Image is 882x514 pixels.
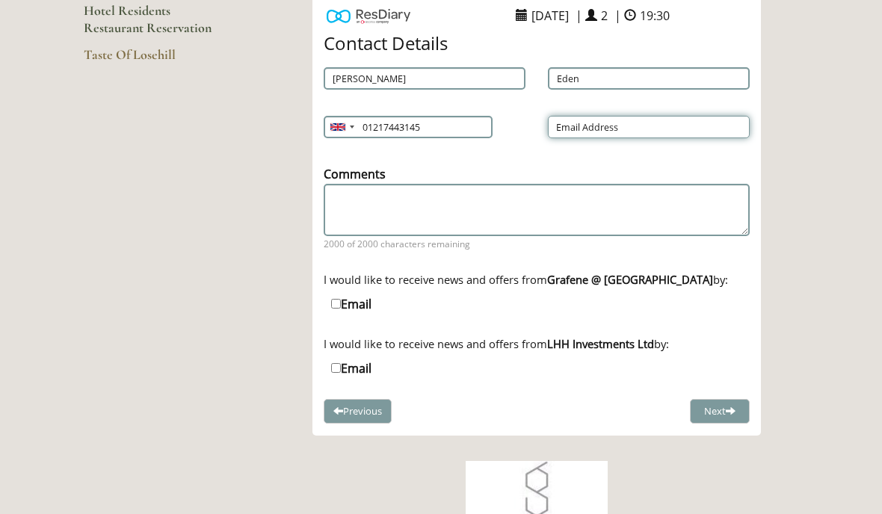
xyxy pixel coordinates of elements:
a: Taste Of Losehill [84,46,226,73]
h4: Contact Details [324,34,750,53]
strong: Grafene @ [GEOGRAPHIC_DATA] [547,272,713,287]
input: A Valid Telephone Number is Required [324,116,493,138]
label: Email [331,296,371,312]
input: A Last Name is Required [548,67,750,90]
span: 2000 of 2000 characters remaining [324,238,750,250]
button: Next [690,399,750,424]
div: United Kingdom: +44 [324,117,359,137]
div: A First Name is Required [312,60,537,97]
span: 19:30 [636,4,673,28]
img: Powered by ResDiary [327,5,410,27]
input: Email [331,363,341,373]
div: A Last Name is Required [537,60,761,97]
span: | [614,7,621,24]
a: Hotel Residents Restaurant Reservation [84,2,226,46]
input: A First Name is Required [324,67,525,90]
span: 2 [597,4,611,28]
label: Comments [324,166,386,182]
input: Email [331,299,341,309]
div: A Valid Telephone Number is Required [312,108,537,146]
span: [DATE] [528,4,573,28]
input: A Valid Email is Required [548,116,750,138]
div: A Valid Email is Required [537,108,761,146]
strong: LHH Investments Ltd [547,336,654,351]
label: Email [331,360,371,377]
span: | [576,7,582,24]
button: Previous [324,399,392,424]
div: I would like to receive news and offers from by: [324,272,750,287]
div: I would like to receive news and offers from by: [324,336,750,351]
